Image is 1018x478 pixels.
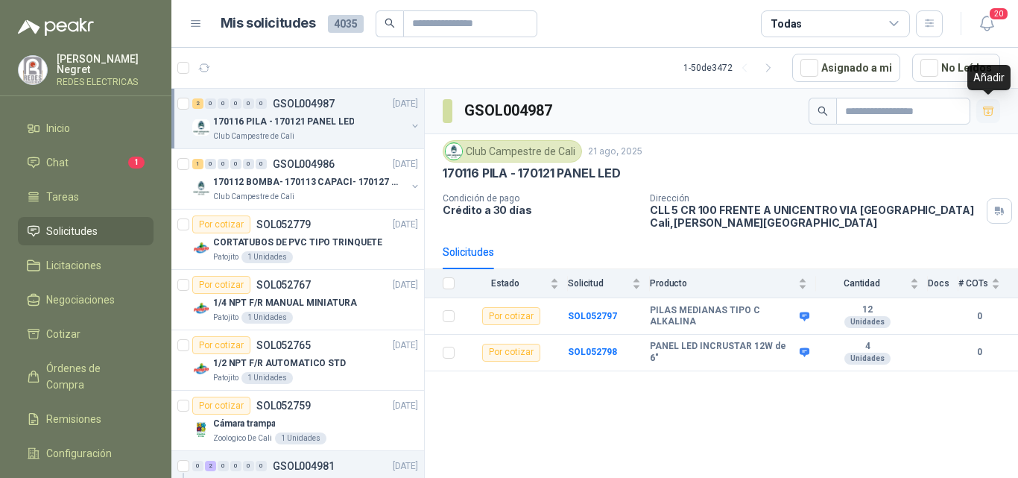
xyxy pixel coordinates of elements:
[46,257,101,274] span: Licitaciones
[192,179,210,197] img: Company Logo
[385,18,395,28] span: search
[256,98,267,109] div: 0
[568,269,650,298] th: Solicitud
[650,269,816,298] th: Producto
[46,360,139,393] span: Órdenes de Compra
[18,18,94,36] img: Logo peakr
[256,461,267,471] div: 0
[241,251,293,263] div: 1 Unidades
[213,191,294,203] p: Club Campestre de Cali
[241,312,293,324] div: 1 Unidades
[464,278,547,289] span: Estado
[18,439,154,468] a: Configuración
[18,114,154,142] a: Inicio
[844,353,891,365] div: Unidades
[443,204,638,216] p: Crédito a 30 días
[816,304,919,316] b: 12
[988,7,1009,21] span: 20
[218,98,229,109] div: 0
[171,270,424,330] a: Por cotizarSOL052767[DATE] Company Logo1/4 NPT F/R MANUAL MINIATURAPatojito1 Unidades
[213,417,275,431] p: Cámara trampa
[18,148,154,177] a: Chat1
[46,326,80,342] span: Cotizar
[213,251,238,263] p: Patojito
[192,336,250,354] div: Por cotizar
[18,320,154,348] a: Cotizar
[18,251,154,280] a: Licitaciones
[958,278,988,289] span: # COTs
[256,340,311,350] p: SOL052765
[192,95,421,142] a: 2 0 0 0 0 0 GSOL004987[DATE] Company Logo170116 PILA - 170121 PANEL LEDClub Campestre de Cali
[816,278,907,289] span: Cantidad
[213,356,346,371] p: 1/2 NPT F/R AUTOMATICO STD
[192,300,210,318] img: Company Logo
[46,411,101,427] span: Remisiones
[446,143,462,160] img: Company Logo
[568,311,617,321] a: SOL052797
[393,399,418,413] p: [DATE]
[958,345,1000,359] b: 0
[241,372,293,384] div: 1 Unidades
[393,157,418,172] p: [DATE]
[128,157,145,169] span: 1
[683,56,780,80] div: 1 - 50 de 3472
[273,461,335,471] p: GSOL004981
[213,372,238,384] p: Patojito
[256,400,311,411] p: SOL052759
[816,269,928,298] th: Cantidad
[818,106,828,116] span: search
[650,305,796,328] b: PILAS MEDIANAS TIPO C ALKALINA
[464,99,554,122] h3: GSOL004987
[230,98,241,109] div: 0
[18,217,154,245] a: Solicitudes
[650,204,981,229] p: CLL 5 CR 100 FRENTE A UNICENTRO VIA [GEOGRAPHIC_DATA] Cali , [PERSON_NAME][GEOGRAPHIC_DATA]
[273,98,335,109] p: GSOL004987
[568,278,629,289] span: Solicitud
[928,269,958,298] th: Docs
[967,65,1011,90] div: Añadir
[771,16,802,32] div: Todas
[218,159,229,169] div: 0
[650,278,795,289] span: Producto
[393,97,418,111] p: [DATE]
[57,78,154,87] p: REDES ELECTRICAS
[243,98,254,109] div: 0
[275,433,326,444] div: 1 Unidades
[256,159,267,169] div: 0
[192,397,250,415] div: Por cotizar
[46,120,70,136] span: Inicio
[482,344,540,362] div: Por cotizar
[18,354,154,399] a: Órdenes de Compra
[568,347,617,357] a: SOL052798
[192,421,210,438] img: Company Logo
[18,286,154,314] a: Negociaciones
[213,312,238,324] p: Patojito
[958,269,1018,298] th: # COTs
[393,218,418,232] p: [DATE]
[192,159,203,169] div: 1
[482,307,540,325] div: Por cotizar
[221,13,316,34] h1: Mis solicitudes
[213,175,399,189] p: 170112 BOMBA- 170113 CAPACI- 170127 MOTOR 170119 R
[18,405,154,433] a: Remisiones
[273,159,335,169] p: GSOL004986
[393,278,418,292] p: [DATE]
[171,210,424,270] a: Por cotizarSOL052779[DATE] Company LogoCORTATUBOS DE PVC TIPO TRINQUETEPatojito1 Unidades
[243,159,254,169] div: 0
[46,189,79,205] span: Tareas
[46,292,115,308] span: Negociaciones
[443,166,621,181] p: 170116 PILA - 170121 PANEL LED
[243,461,254,471] div: 0
[792,54,900,82] button: Asignado a mi
[171,391,424,451] a: Por cotizarSOL052759[DATE] Company LogoCámara trampaZoologico De Cali1 Unidades
[192,216,250,233] div: Por cotizar
[256,219,311,230] p: SOL052779
[958,309,1000,324] b: 0
[205,461,216,471] div: 2
[393,459,418,474] p: [DATE]
[230,461,241,471] div: 0
[205,98,216,109] div: 0
[650,341,796,364] b: PANEL LED INCRUSTAR 12W de 6"
[192,276,250,294] div: Por cotizar
[192,360,210,378] img: Company Logo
